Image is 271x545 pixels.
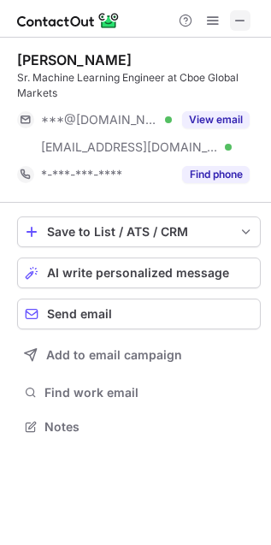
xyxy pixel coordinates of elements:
button: Find work email [17,381,261,405]
button: Reveal Button [182,111,250,128]
span: [EMAIL_ADDRESS][DOMAIN_NAME] [41,139,219,155]
span: Find work email [44,385,254,400]
div: [PERSON_NAME] [17,51,132,68]
button: AI write personalized message [17,258,261,288]
button: Send email [17,299,261,329]
button: Add to email campaign [17,340,261,370]
span: Send email [47,307,112,321]
span: AI write personalized message [47,266,229,280]
span: ***@[DOMAIN_NAME] [41,112,159,127]
button: Notes [17,415,261,439]
img: ContactOut v5.3.10 [17,10,120,31]
div: Sr. Machine Learning Engineer at Cboe Global Markets [17,70,261,101]
span: Notes [44,419,254,435]
button: save-profile-one-click [17,216,261,247]
button: Reveal Button [182,166,250,183]
span: Add to email campaign [46,348,182,362]
div: Save to List / ATS / CRM [47,225,231,239]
